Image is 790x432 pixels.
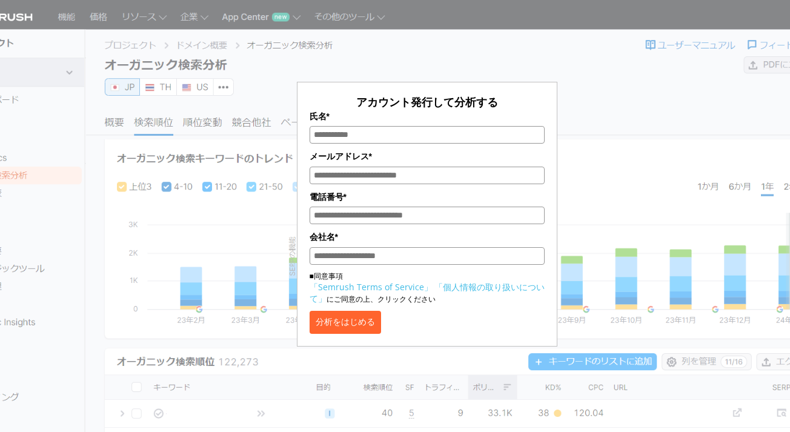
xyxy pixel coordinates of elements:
label: メールアドレス* [310,150,545,163]
p: ■同意事項 にご同意の上、クリックください [310,271,545,305]
span: アカウント発行して分析する [356,95,498,109]
a: 「個人情報の取り扱いについて」 [310,281,545,304]
a: 「Semrush Terms of Service」 [310,281,433,293]
button: 分析をはじめる [310,311,381,334]
label: 電話番号* [310,190,545,204]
